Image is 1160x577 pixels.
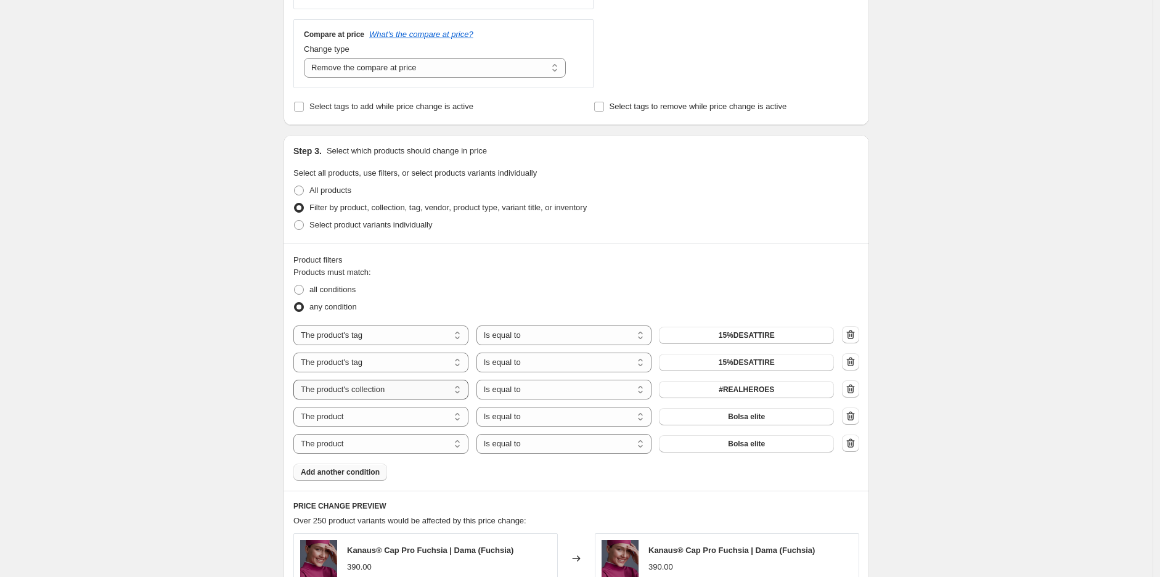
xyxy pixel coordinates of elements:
[293,145,322,157] h2: Step 3.
[659,408,834,425] button: Bolsa elite
[304,44,349,54] span: Change type
[293,268,371,277] span: Products must match:
[659,381,834,398] button: #REALHEROES
[300,540,337,577] img: kanaus-cap-pro-dama-fuchsia-kanaus-cap-pro-fuchsia-dama-28607915753530_80x.png
[309,302,357,311] span: any condition
[304,30,364,39] h3: Compare at price
[293,516,526,525] span: Over 250 product variants would be affected by this price change:
[309,102,473,111] span: Select tags to add while price change is active
[369,30,473,39] button: What's the compare at price?
[309,203,587,212] span: Filter by product, collection, tag, vendor, product type, variant title, or inventory
[719,385,774,395] span: #REALHEROES
[719,358,775,367] span: 15%DESATTIRE
[301,467,380,477] span: Add another condition
[659,327,834,344] button: 15%DESATTIRE
[719,330,775,340] span: 15%DESATTIRE
[648,546,815,555] span: Kanaus® Cap Pro Fuchsia | Dama (Fuchsia)
[293,254,859,266] div: Product filters
[309,285,356,294] span: all conditions
[347,562,372,571] span: 390.00
[293,464,387,481] button: Add another condition
[728,439,765,449] span: Bolsa elite
[648,562,673,571] span: 390.00
[309,220,432,229] span: Select product variants individually
[728,412,765,422] span: Bolsa elite
[610,102,787,111] span: Select tags to remove while price change is active
[293,501,859,511] h6: PRICE CHANGE PREVIEW
[659,354,834,371] button: 15%DESATTIRE
[309,186,351,195] span: All products
[659,435,834,452] button: Bolsa elite
[347,546,513,555] span: Kanaus® Cap Pro Fuchsia | Dama (Fuchsia)
[327,145,487,157] p: Select which products should change in price
[602,540,639,577] img: kanaus-cap-pro-dama-fuchsia-kanaus-cap-pro-fuchsia-dama-28607915753530_80x.png
[293,168,537,178] span: Select all products, use filters, or select products variants individually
